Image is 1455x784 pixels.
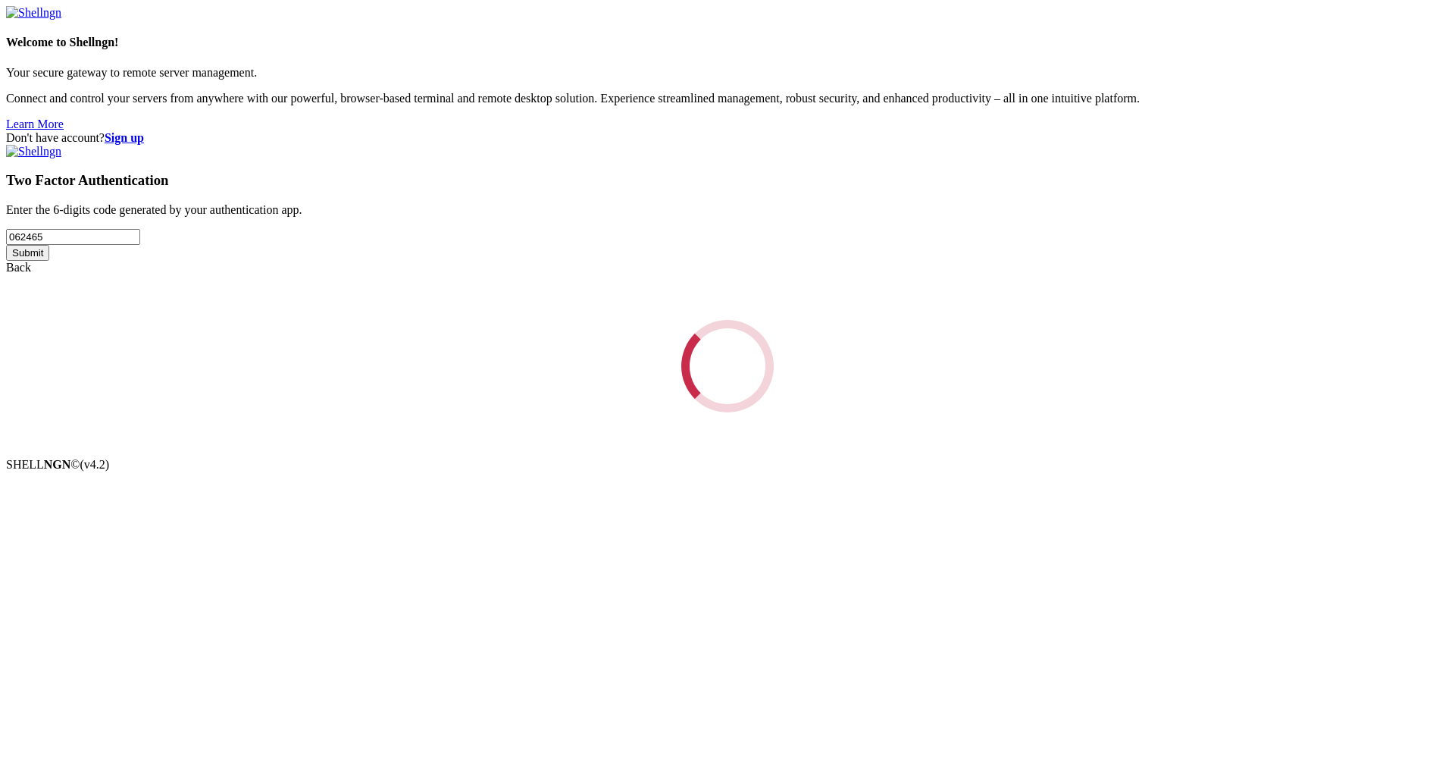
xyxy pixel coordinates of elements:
a: Sign up [105,131,144,144]
input: Submit [6,245,49,261]
div: Don't have account? [6,131,1449,145]
input: Two factor code [6,229,140,245]
h3: Two Factor Authentication [6,172,1449,189]
span: 4.2.0 [80,458,110,471]
a: Learn More [6,118,64,130]
p: Connect and control your servers from anywhere with our powerful, browser-based terminal and remo... [6,92,1449,105]
div: Loading... [677,315,778,416]
p: Your secure gateway to remote server management. [6,66,1449,80]
img: Shellngn [6,6,61,20]
span: SHELL © [6,458,109,471]
h4: Welcome to Shellngn! [6,36,1449,49]
a: Back [6,261,31,274]
img: Shellngn [6,145,61,158]
p: Enter the 6-digits code generated by your authentication app. [6,203,1449,217]
b: NGN [44,458,71,471]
